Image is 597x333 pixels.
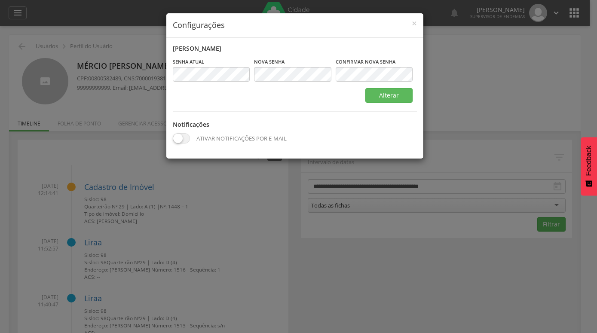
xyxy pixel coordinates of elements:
span: × [412,17,417,29]
label: Notificações [173,120,209,129]
label: Senha atual [173,58,204,65]
label: [PERSON_NAME] [173,44,221,53]
button: Alterar [365,88,413,103]
label: Confirmar nova senha [336,58,395,65]
p: Ativar notificações por e-mail [196,133,287,144]
button: Close [412,19,417,28]
label: Nova senha [254,58,285,65]
h4: Configurações [173,20,417,31]
button: Feedback - Mostrar pesquisa [581,137,597,196]
span: Feedback [585,146,593,176]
